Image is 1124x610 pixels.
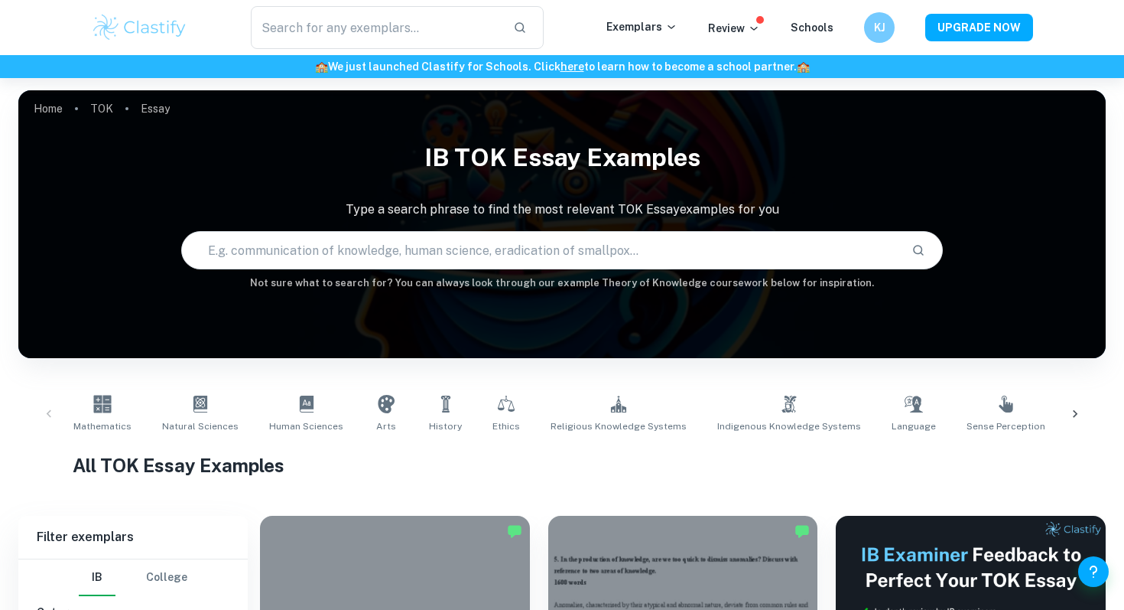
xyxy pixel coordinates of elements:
[905,237,931,263] button: Search
[864,12,895,43] button: KJ
[162,419,239,433] span: Natural Sciences
[429,419,462,433] span: History
[507,524,522,539] img: Marked
[34,98,63,119] a: Home
[560,60,584,73] a: here
[73,452,1051,479] h1: All TOK Essay Examples
[606,18,677,35] p: Exemplars
[551,419,687,433] span: Religious Knowledge Systems
[182,229,898,272] input: E.g. communication of knowledge, human science, eradication of smallpox...
[966,419,1045,433] span: Sense Perception
[315,60,328,73] span: 🏫
[708,20,760,37] p: Review
[18,133,1106,182] h1: IB TOK Essay examples
[3,58,1121,75] h6: We just launched Clastify for Schools. Click to learn how to become a school partner.
[79,559,187,596] div: Filter type choice
[492,419,520,433] span: Ethics
[925,14,1033,41] button: UPGRADE NOW
[269,419,343,433] span: Human Sciences
[18,516,248,559] h6: Filter exemplars
[73,419,132,433] span: Mathematics
[871,19,888,36] h6: KJ
[791,21,833,34] a: Schools
[146,559,187,596] button: College
[797,60,810,73] span: 🏫
[376,419,396,433] span: Arts
[18,201,1106,219] p: Type a search phrase to find the most relevant TOK Essay examples for you
[79,559,115,596] button: IB
[892,419,936,433] span: Language
[141,100,170,117] p: Essay
[1078,556,1109,587] button: Help and Feedback
[251,6,501,49] input: Search for any exemplars...
[717,419,861,433] span: Indigenous Knowledge Systems
[91,12,188,43] img: Clastify logo
[90,98,113,119] a: TOK
[794,524,810,539] img: Marked
[18,276,1106,291] h6: Not sure what to search for? You can always look through our example Theory of Knowledge coursewo...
